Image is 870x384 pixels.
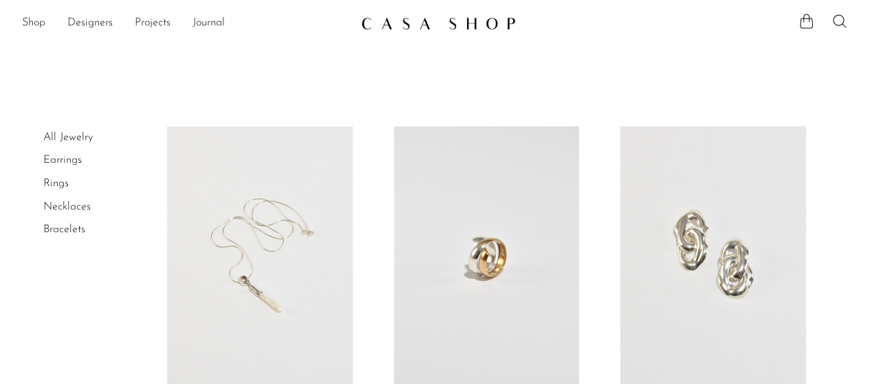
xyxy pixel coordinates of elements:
a: Necklaces [43,201,91,212]
ul: NEW HEADER MENU [22,12,350,35]
a: Rings [43,178,69,189]
a: Bracelets [43,224,85,235]
nav: Desktop navigation [22,12,350,35]
a: Journal [193,14,225,32]
a: Shop [22,14,45,32]
a: Designers [67,14,113,32]
a: Projects [135,14,171,32]
a: All Jewelry [43,132,93,143]
a: Earrings [43,155,82,166]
